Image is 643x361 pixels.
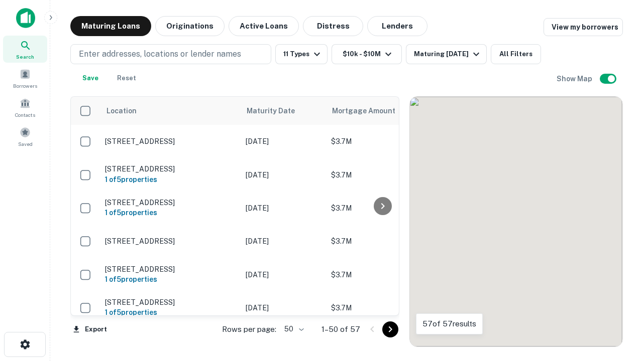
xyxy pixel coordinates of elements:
[70,322,110,337] button: Export
[246,236,321,247] p: [DATE]
[303,16,363,36] button: Distress
[491,44,541,64] button: All Filters
[332,44,402,64] button: $10k - $10M
[3,36,47,63] a: Search
[331,236,432,247] p: $3.7M
[246,302,321,313] p: [DATE]
[414,48,482,60] div: Maturing [DATE]
[74,68,106,88] button: Save your search to get updates of matches that match your search criteria.
[275,44,328,64] button: 11 Types
[544,18,623,36] a: View my borrowers
[241,97,326,125] th: Maturity Date
[246,169,321,180] p: [DATE]
[100,97,241,125] th: Location
[331,169,432,180] p: $3.7M
[105,198,236,207] p: [STREET_ADDRESS]
[3,123,47,150] a: Saved
[105,307,236,318] h6: 1 of 5 properties
[332,105,408,117] span: Mortgage Amount
[557,73,594,84] h6: Show Map
[422,318,476,330] p: 57 of 57 results
[382,321,398,337] button: Go to next page
[246,203,321,214] p: [DATE]
[331,136,432,147] p: $3.7M
[13,82,37,90] span: Borrowers
[70,16,151,36] button: Maturing Loans
[105,265,236,274] p: [STREET_ADDRESS]
[280,322,305,336] div: 50
[406,44,487,64] button: Maturing [DATE]
[79,48,241,60] p: Enter addresses, locations or lender names
[326,97,437,125] th: Mortgage Amount
[247,105,308,117] span: Maturity Date
[106,105,137,117] span: Location
[70,44,271,64] button: Enter addresses, locations or lender names
[105,174,236,185] h6: 1 of 5 properties
[331,269,432,280] p: $3.7M
[155,16,225,36] button: Originations
[331,203,432,214] p: $3.7M
[105,298,236,307] p: [STREET_ADDRESS]
[105,274,236,285] h6: 1 of 5 properties
[105,237,236,246] p: [STREET_ADDRESS]
[105,164,236,173] p: [STREET_ADDRESS]
[16,8,35,28] img: capitalize-icon.png
[105,207,236,218] h6: 1 of 5 properties
[222,323,276,335] p: Rows per page:
[111,68,143,88] button: Reset
[367,16,427,36] button: Lenders
[321,323,360,335] p: 1–50 of 57
[3,94,47,121] a: Contacts
[246,136,321,147] p: [DATE]
[16,53,34,61] span: Search
[331,302,432,313] p: $3.7M
[593,281,643,329] iframe: Chat Widget
[105,137,236,146] p: [STREET_ADDRESS]
[15,111,35,119] span: Contacts
[18,140,33,148] span: Saved
[229,16,299,36] button: Active Loans
[3,65,47,92] a: Borrowers
[410,97,622,346] div: 0 0
[246,269,321,280] p: [DATE]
